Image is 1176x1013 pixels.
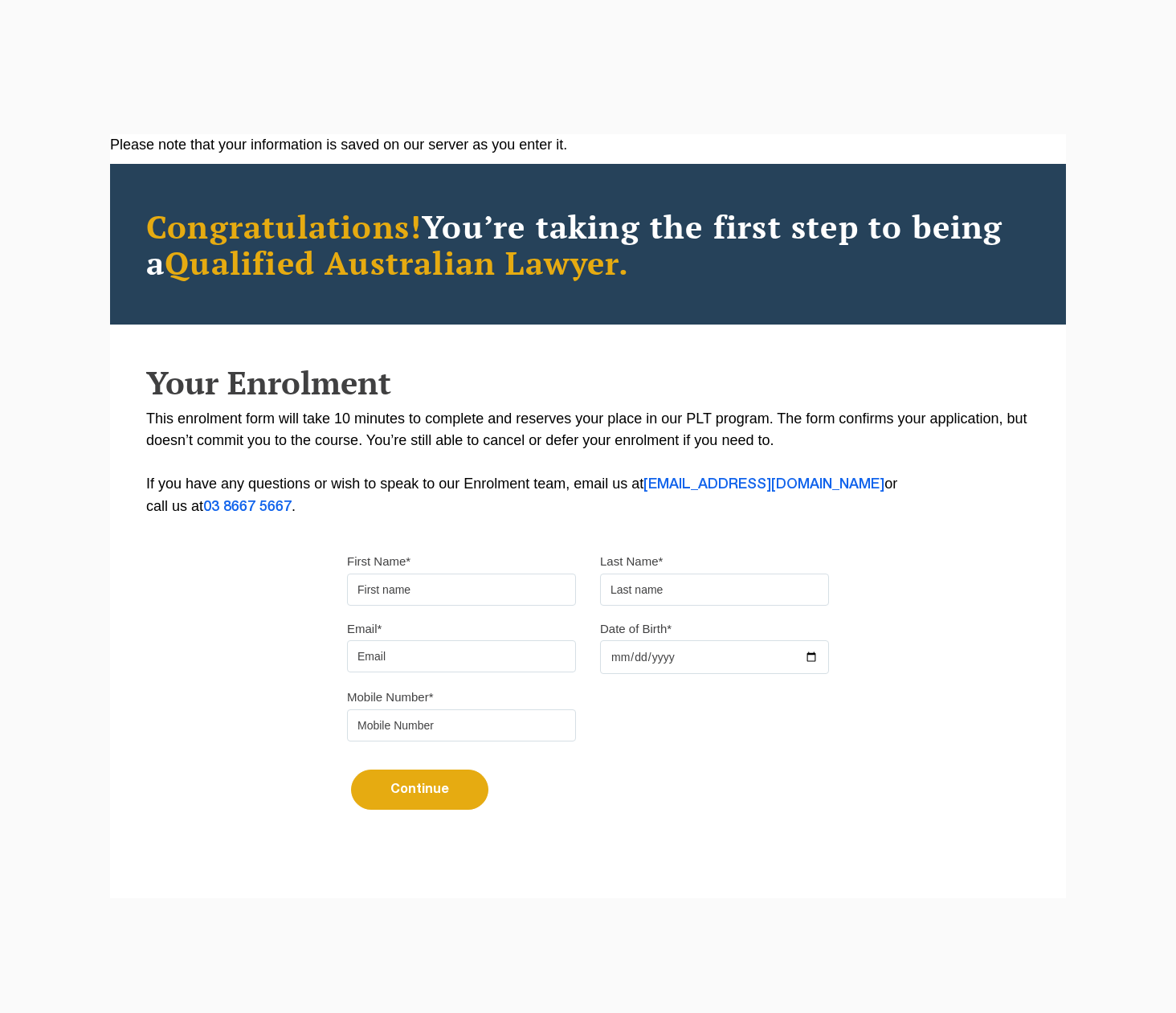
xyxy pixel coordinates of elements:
[347,689,434,705] label: Mobile Number*
[347,640,576,672] input: Email
[203,500,292,513] a: 03 8667 5667
[351,770,488,810] button: Continue
[347,621,382,637] label: Email*
[146,365,1030,400] h2: Your Enrolment
[600,621,672,637] label: Date of Birth*
[347,553,410,570] label: First Name*
[165,241,629,284] span: Qualified Australian Lawyer.
[146,208,1030,280] h2: You’re taking the first step to being a
[600,553,663,570] label: Last Name*
[643,478,884,491] a: [EMAIL_ADDRESS][DOMAIN_NAME]
[146,408,1030,518] p: This enrolment form will take 10 minutes to complete and reserves your place in our PLT program. ...
[110,134,1066,156] div: Please note that your information is saved on our server as you enter it.
[347,709,576,741] input: Mobile Number
[146,205,422,247] span: Congratulations!
[600,574,829,606] input: Last name
[347,574,576,606] input: First name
